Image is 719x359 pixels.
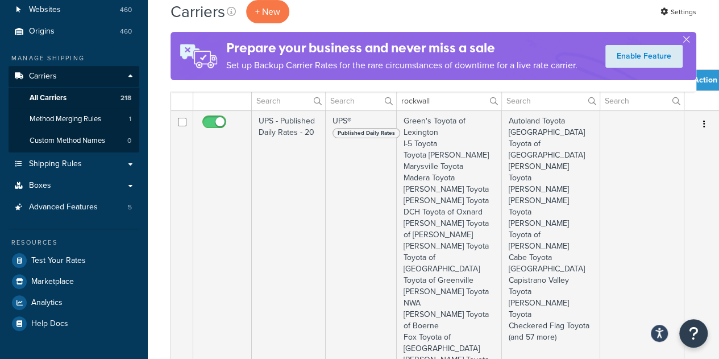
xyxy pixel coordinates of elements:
[252,91,325,110] input: Search
[9,250,139,271] a: Test Your Rates
[9,130,139,151] li: Custom Method Names
[29,27,55,36] span: Origins
[9,66,139,87] a: Carriers
[9,197,139,218] li: Advanced Features
[171,1,225,23] h1: Carriers
[326,91,396,110] input: Search
[128,203,132,212] span: 5
[600,91,684,110] input: Search
[31,256,86,266] span: Test Your Rates
[226,57,577,73] p: Set up Backup Carrier Rates for the rare circumstances of downtime for a live rate carrier.
[120,93,131,103] span: 218
[171,32,226,80] img: ad-rules-rateshop-fe6ec290ccb7230408bd80ed9643f0289d75e0ffd9eb532fc0e269fcd187b520.png
[9,53,139,63] div: Manage Shipping
[29,203,98,212] span: Advanced Features
[605,45,683,68] a: Enable Feature
[29,181,51,191] span: Boxes
[29,5,61,15] span: Websites
[679,319,708,348] button: Open Resource Center
[9,313,139,334] a: Help Docs
[9,292,139,313] a: Analytics
[9,238,139,247] div: Resources
[226,39,577,57] h4: Prepare your business and never miss a sale
[9,88,139,109] a: All Carriers 218
[9,88,139,109] li: All Carriers
[9,21,139,42] li: Origins
[120,27,132,36] span: 460
[127,136,131,146] span: 0
[333,128,400,138] span: Published Daily Rates
[129,114,131,124] span: 1
[502,91,600,110] input: Search
[9,175,139,196] a: Boxes
[9,109,139,130] li: Method Merging Rules
[9,66,139,152] li: Carriers
[29,72,57,81] span: Carriers
[9,271,139,292] a: Marketplace
[30,114,101,124] span: Method Merging Rules
[31,319,68,329] span: Help Docs
[9,197,139,218] a: Advanced Features 5
[9,154,139,175] a: Shipping Rules
[31,277,74,287] span: Marketplace
[30,93,67,103] span: All Carriers
[29,159,82,169] span: Shipping Rules
[397,91,501,110] input: Search
[30,136,105,146] span: Custom Method Names
[9,109,139,130] a: Method Merging Rules 1
[31,298,63,308] span: Analytics
[120,5,132,15] span: 460
[9,21,139,42] a: Origins 460
[660,4,696,20] a: Settings
[9,130,139,151] a: Custom Method Names 0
